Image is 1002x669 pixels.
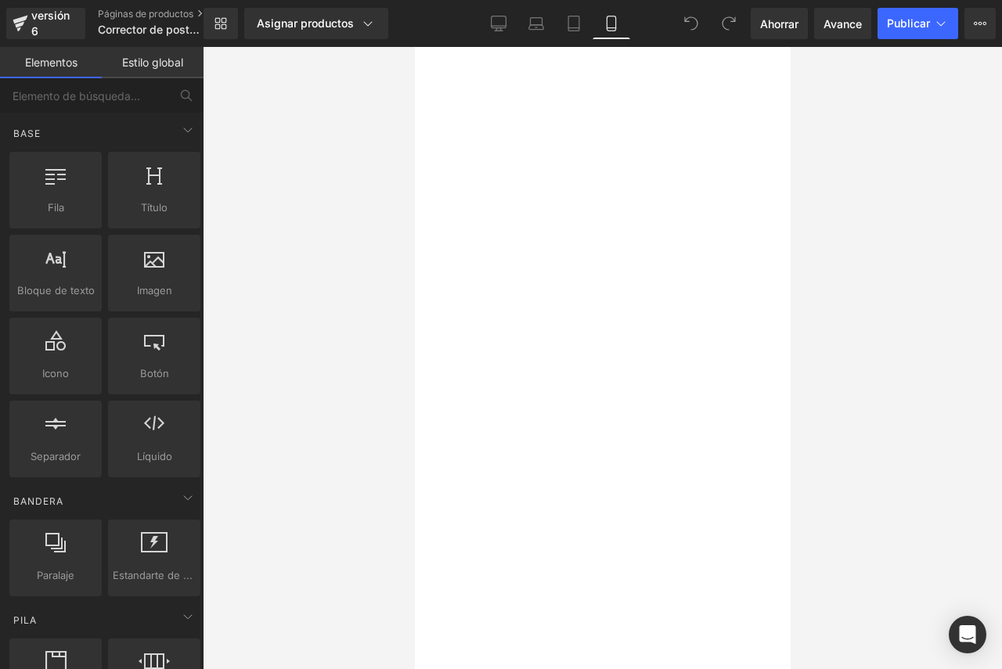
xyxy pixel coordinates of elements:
[878,8,958,39] button: Publicar
[37,569,74,581] font: Paralaje
[17,284,95,297] font: Bloque de texto
[555,8,593,39] a: Tableta
[13,128,41,139] font: Base
[887,16,930,30] font: Publicar
[480,8,517,39] a: De oficina
[98,8,193,20] font: Páginas de productos
[141,201,168,214] font: Título
[13,614,37,626] font: Pila
[31,450,81,462] font: Separador
[25,56,77,69] font: Elementos
[98,23,206,36] font: Corrector de postura
[814,8,871,39] a: Avance
[42,367,69,379] font: Icono
[31,9,70,38] font: versión 6
[517,8,555,39] a: Computadora portátil
[48,201,64,214] font: Fila
[122,56,183,69] font: Estilo global
[257,16,354,30] font: Asignar productos
[140,367,169,379] font: Botón
[676,8,707,39] button: Deshacer
[204,8,238,39] a: Nueva Biblioteca
[113,569,212,581] font: Estandarte de héroe
[137,450,172,462] font: Líquido
[593,8,630,39] a: Móvil
[98,8,229,20] a: Páginas de productos
[824,17,862,31] font: Avance
[964,8,996,39] button: Más
[137,284,172,297] font: Imagen
[949,616,986,653] div: Abrir Intercom Messenger
[760,17,798,31] font: Ahorrar
[6,8,85,39] a: versión 6
[13,495,63,507] font: Bandera
[713,8,744,39] button: Rehacer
